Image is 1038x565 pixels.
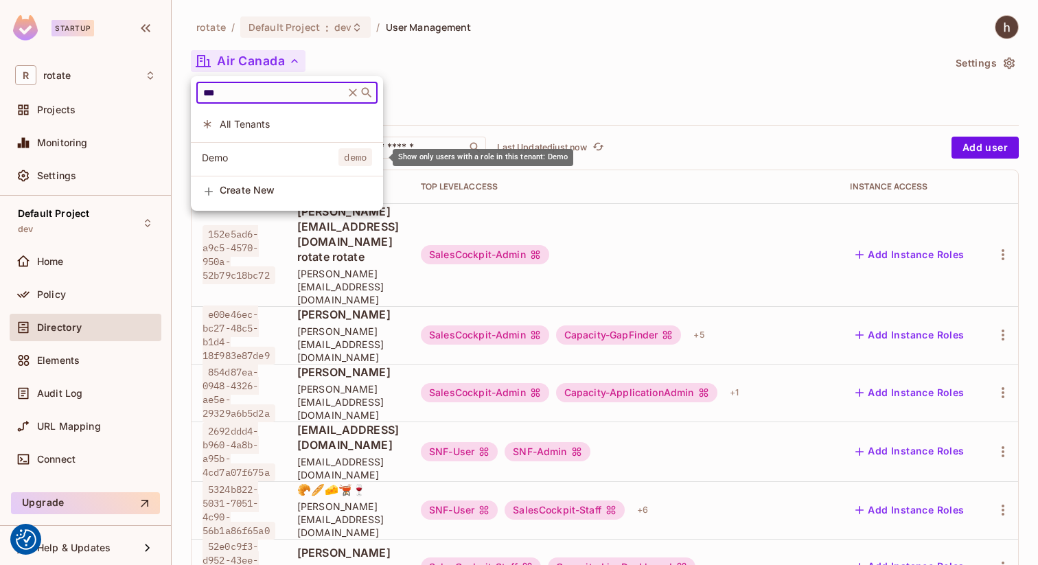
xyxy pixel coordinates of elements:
[202,151,338,164] span: Demo
[220,185,372,196] span: Create New
[191,143,383,172] div: Show only users with a role in this tenant: Demo
[338,148,372,166] span: demo
[393,149,573,166] div: Show only users with a role in this tenant: Demo
[16,529,36,550] button: Consent Preferences
[220,117,372,130] span: All Tenants
[16,529,36,550] img: Revisit consent button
